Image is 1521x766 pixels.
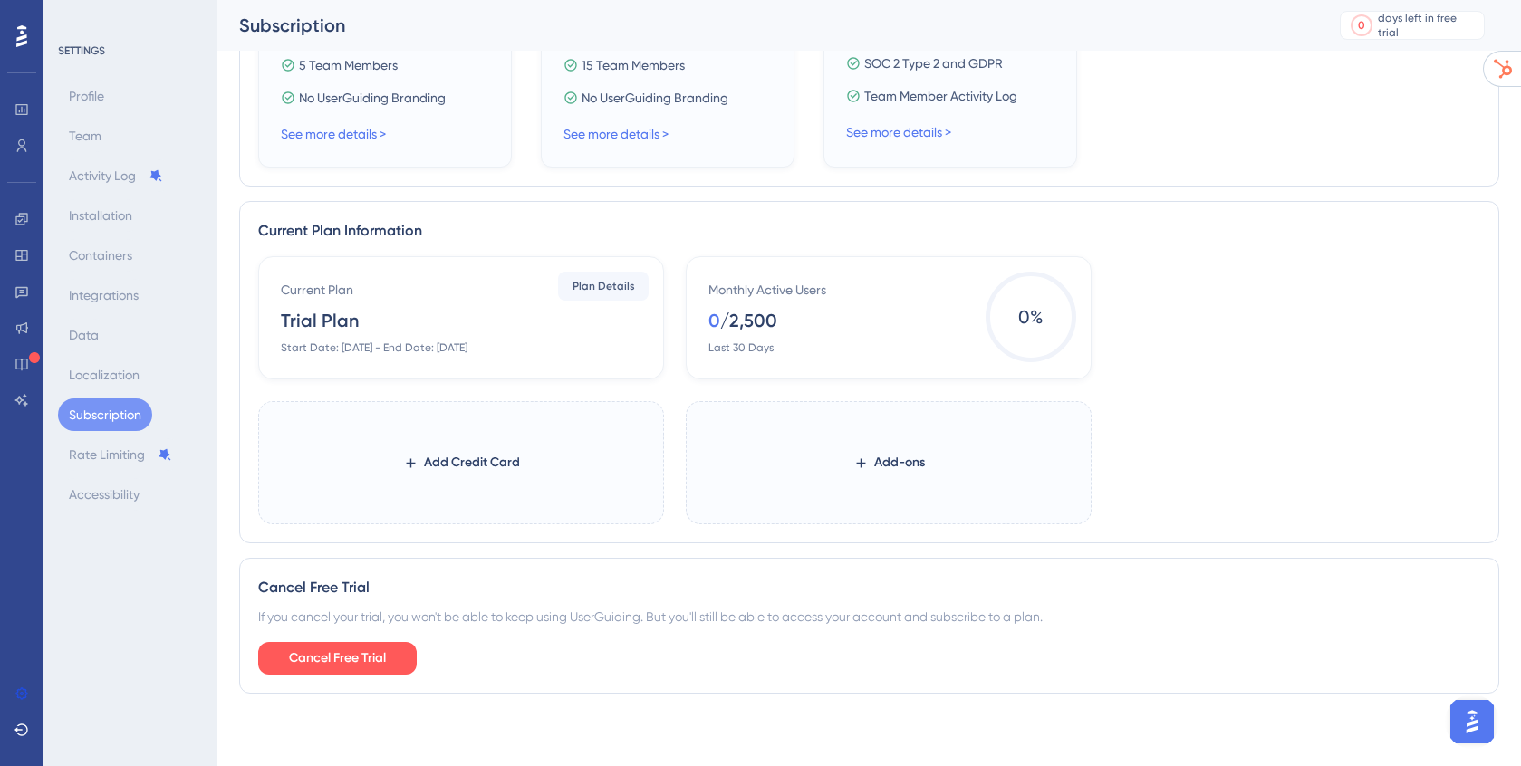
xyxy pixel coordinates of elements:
button: Profile [58,80,115,112]
a: See more details > [846,125,951,139]
button: Accessibility [58,478,150,511]
a: See more details > [281,127,386,141]
div: 0 [708,308,720,333]
div: Trial Plan [281,308,359,333]
div: If you cancel your trial, you won't be able to keep using UserGuiding. But you'll still be able t... [258,606,1480,627]
span: 15 Team Members [582,54,685,76]
span: Add Credit Card [424,452,520,474]
span: Cancel Free Trial [289,647,386,669]
div: SETTINGS [58,43,205,58]
button: Activity Log [58,159,174,192]
span: SOC 2 Type 2 and GDPR [864,53,1003,74]
button: Subscription [58,398,152,431]
button: Rate Limiting [58,438,183,471]
button: Data [58,319,110,351]
button: Add-ons [824,446,954,479]
span: Add-ons [874,452,925,474]
button: Team [58,120,112,152]
div: Subscription [239,13,1295,38]
span: 0 % [986,272,1076,362]
span: Team Member Activity Log [864,85,1017,107]
div: Current Plan [281,279,353,301]
span: No UserGuiding Branding [582,87,728,109]
button: Cancel Free Trial [258,642,417,675]
div: 0 [1358,18,1365,33]
div: days left in free trial [1378,11,1478,40]
a: See more details > [563,127,669,141]
div: / 2,500 [720,308,777,333]
div: Start Date: [DATE] - End Date: [DATE] [281,340,467,355]
span: No UserGuiding Branding [299,87,446,109]
button: Add Credit Card [374,446,549,479]
div: Last 30 Days [708,340,774,355]
div: Current Plan Information [258,220,1480,242]
div: Monthly Active Users [708,279,826,301]
button: Integrations [58,279,149,311]
iframe: UserGuiding AI Assistant Launcher [1445,694,1499,749]
span: 5 Team Members [299,54,398,76]
button: Installation [58,199,143,232]
button: Containers [58,239,143,272]
div: Cancel Free Trial [258,577,1480,598]
button: Plan Details [558,272,649,301]
span: Plan Details [573,279,635,293]
button: Localization [58,359,150,391]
